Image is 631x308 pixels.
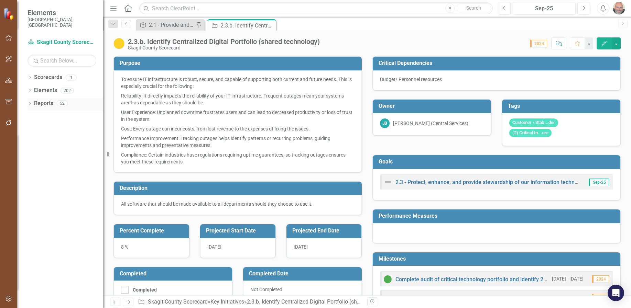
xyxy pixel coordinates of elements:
[247,298,398,305] div: 2.3.b. Identify Centralized Digital Portfolio (shared technology)
[509,118,558,127] span: Customer / Stak...der
[120,228,186,234] h3: Percent Complete
[57,101,68,106] div: 52
[138,21,194,29] a: 2.1 - Provide and protect County infrastructure for to support resiliency, sustainability, and we...
[552,294,584,301] small: [DATE] - [DATE]
[34,87,57,94] a: Elements
[589,179,609,186] span: Sep-25
[243,281,361,300] div: Not Completed
[380,76,613,83] p: Budget/ Personnel resources
[121,91,355,107] p: Reliability: It directly impacts the reliability of your IT infrastructure. Frequent outages mean...
[3,8,15,20] img: ClearPoint Strategy
[210,298,244,305] a: Key Initiatives
[128,45,320,50] div: Skagit County Scorecard
[613,2,625,14] img: Ken Hansen
[380,118,390,128] div: JB
[121,107,355,124] p: User Experience: Unplanned downtime frustrates users and can lead to decreased productivity or lo...
[113,38,124,49] img: Caution
[608,285,624,301] div: Open Intercom Messenger
[530,40,547,47] span: 2024
[393,120,468,127] div: [PERSON_NAME] (Central Services)
[149,21,194,29] div: 2.1 - Provide and protect County infrastructure for to support resiliency, sustainability, and we...
[120,185,358,191] h3: Description
[509,129,552,137] span: (2) Critical In...ure
[384,294,392,302] img: Not Defined
[508,103,617,109] h3: Tags
[395,179,607,185] a: 2.3 - Protect, enhance, and provide stewardship of our information technology assets.
[379,213,617,219] h3: Performance Measures
[379,159,617,165] h3: Goals
[121,124,355,134] p: Cost: Every outage can incur costs, from lost revenue to the expenses of fixing the issues.
[515,4,574,13] div: Sep-25
[207,244,221,250] span: [DATE]
[28,38,96,46] a: Skagit County Scorecard
[384,275,392,283] img: On Target
[121,201,355,207] p: All software that should be made available to all departments should they choose to use it.
[121,150,355,165] p: Compliance: Certain industries have regulations requiring uptime guarantees, so tracking outages ...
[294,244,308,250] span: [DATE]
[249,271,358,277] h3: Completed Date
[379,256,617,262] h3: Milestones
[466,5,481,11] span: Search
[120,271,229,277] h3: Completed
[61,88,74,93] div: 202
[395,276,579,283] a: Complete audit of critical technology portfolio and identify 2026 upgrades.
[128,38,320,45] div: 2.3.b. Identify Centralized Digital Portfolio (shared technology)
[66,75,77,80] div: 1
[34,100,53,107] a: Reports
[28,9,96,17] span: Elements
[379,103,488,109] h3: Owner
[552,276,584,282] small: [DATE] - [DATE]
[114,238,189,258] div: 8 %
[384,178,392,186] img: Not Defined
[592,294,609,301] span: 2024
[121,76,355,91] p: To ensure IT infrastructure is robust, secure, and capable of supporting both current and future ...
[592,275,609,283] span: 2024
[206,228,272,234] h3: Projected Start Date
[120,60,358,66] h3: Purpose
[138,298,362,306] div: » »
[139,2,492,14] input: Search ClearPoint...
[513,2,576,14] button: Sep-25
[28,17,96,28] small: [GEOGRAPHIC_DATA], [GEOGRAPHIC_DATA]
[148,298,208,305] a: Skagit County Scorecard
[379,60,617,66] h3: Critical Dependencies
[457,3,491,13] button: Search
[34,73,62,81] a: Scorecards
[28,55,96,67] input: Search Below...
[292,228,358,234] h3: Projected End Date
[220,21,274,30] div: 2.3.b. Identify Centralized Digital Portfolio (shared technology)
[121,134,355,150] p: Performance Improvement: Tracking outages helps identify patterns or recurring problems, guiding ...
